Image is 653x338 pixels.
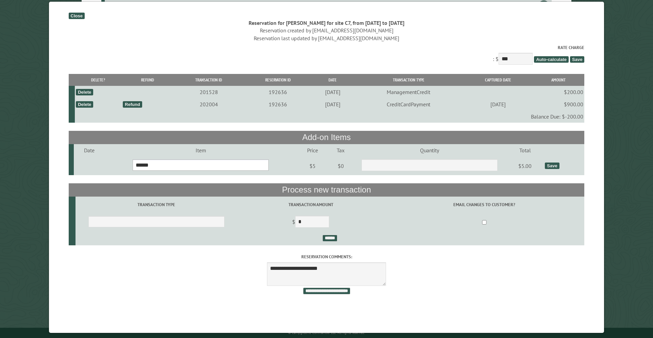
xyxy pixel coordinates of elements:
[533,86,584,98] td: $200.00
[69,131,585,144] th: Add-on Items
[69,44,585,66] div: : $
[75,110,584,123] td: Balance Due: $-200.00
[353,144,506,156] td: Quantity
[329,156,353,175] td: $0
[76,101,93,108] div: Delete
[329,144,353,156] td: Tax
[69,253,585,260] label: Reservation comments:
[244,86,312,98] td: 192636
[69,183,585,196] th: Process new transaction
[244,74,312,86] th: Reservation ID
[506,156,544,175] td: $5.00
[122,74,173,86] th: Refund
[173,98,244,110] td: 202004
[534,56,569,63] span: Auto-calculate
[312,98,353,110] td: [DATE]
[123,101,142,108] div: Refund
[74,144,105,156] td: Date
[69,13,85,19] div: Close
[238,201,383,208] label: Transaction Amount
[76,89,93,95] div: Delete
[354,86,464,98] td: ManagementCredit
[545,163,559,169] div: Save
[533,98,584,110] td: $900.00
[312,86,353,98] td: [DATE]
[354,74,464,86] th: Transaction Type
[69,19,585,27] div: Reservation for [PERSON_NAME] for site C7, from [DATE] to [DATE]
[297,144,329,156] td: Price
[69,34,585,42] div: Reservation last updated by [EMAIL_ADDRESS][DOMAIN_NAME]
[288,331,365,335] small: © Campground Commander LLC. All rights reserved.
[533,74,584,86] th: Amount
[77,201,236,208] label: Transaction Type
[244,98,312,110] td: 192636
[312,74,353,86] th: Date
[237,213,384,232] td: $
[173,74,244,86] th: Transaction ID
[570,56,584,63] span: Save
[173,86,244,98] td: 201528
[69,27,585,34] div: Reservation created by [EMAIL_ADDRESS][DOMAIN_NAME]
[464,98,533,110] td: [DATE]
[69,44,585,51] label: Rate Charge
[75,74,122,86] th: Delete?
[297,156,329,175] td: $5
[385,201,583,208] label: Email changes to customer?
[354,98,464,110] td: CreditCardPayment
[464,74,533,86] th: Captured Date
[506,144,544,156] td: Total
[105,144,297,156] td: Item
